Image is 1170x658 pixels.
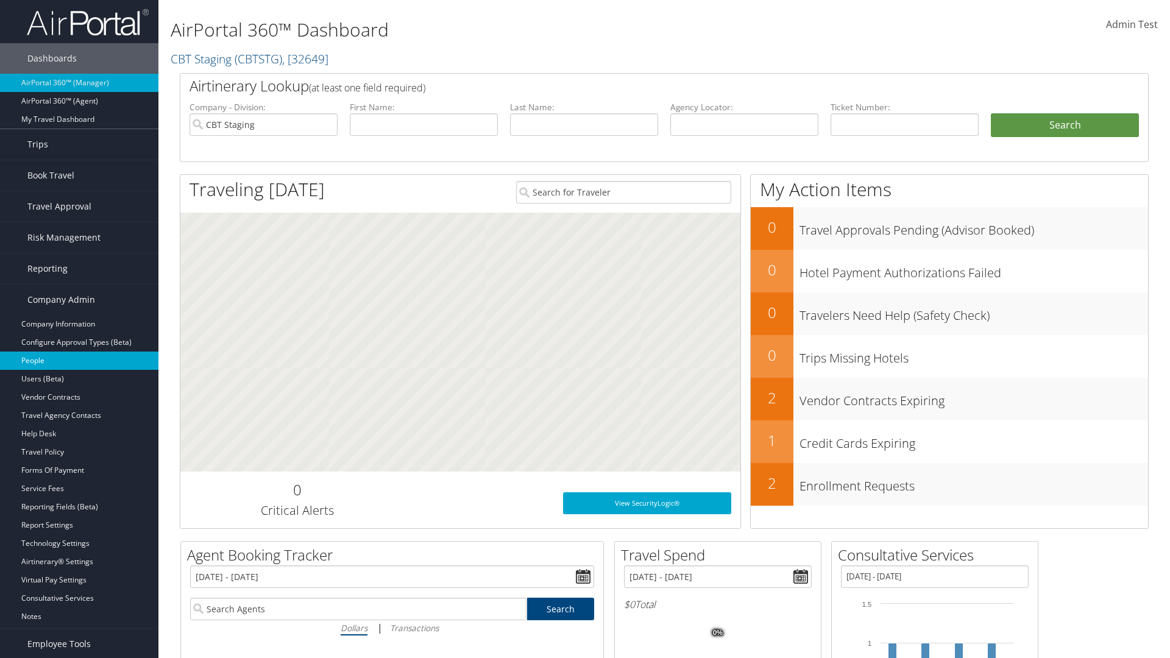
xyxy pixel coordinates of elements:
button: Search [991,113,1139,138]
a: 0Travel Approvals Pending (Advisor Booked) [751,207,1148,250]
h3: Travel Approvals Pending (Advisor Booked) [799,216,1148,239]
span: Company Admin [27,285,95,315]
h1: AirPortal 360™ Dashboard [171,17,829,43]
a: 2Vendor Contracts Expiring [751,378,1148,420]
a: 1Credit Cards Expiring [751,420,1148,463]
h2: 1 [751,430,793,451]
h3: Hotel Payment Authorizations Failed [799,258,1148,281]
span: Travel Approval [27,191,91,222]
h2: Travel Spend [621,545,821,565]
h2: Agent Booking Tracker [187,545,603,565]
div: | [190,620,594,635]
i: Dollars [341,622,367,634]
span: Admin Test [1106,18,1158,31]
h1: My Action Items [751,177,1148,202]
a: 0Hotel Payment Authorizations Failed [751,250,1148,292]
tspan: 0% [713,629,723,637]
span: (at least one field required) [309,81,425,94]
h3: Travelers Need Help (Safety Check) [799,301,1148,324]
h6: Total [624,598,812,611]
i: Transactions [390,622,439,634]
span: Reporting [27,253,68,284]
span: $0 [624,598,635,611]
span: ( CBTSTG ) [235,51,282,67]
a: 0Trips Missing Hotels [751,335,1148,378]
h3: Credit Cards Expiring [799,429,1148,452]
a: View SecurityLogic® [563,492,731,514]
tspan: 1.5 [862,601,871,608]
label: Last Name: [510,101,658,113]
h2: 2 [751,387,793,408]
a: 2Enrollment Requests [751,463,1148,506]
h2: 0 [751,260,793,280]
input: Search for Traveler [516,181,731,203]
img: airportal-logo.png [27,8,149,37]
label: Agency Locator: [670,101,818,113]
h2: Airtinerary Lookup [190,76,1058,96]
a: 0Travelers Need Help (Safety Check) [751,292,1148,335]
h3: Trips Missing Hotels [799,344,1148,367]
h3: Critical Alerts [190,502,405,519]
input: Search Agents [190,598,526,620]
h2: Consultative Services [838,545,1038,565]
h2: 0 [190,479,405,500]
label: Ticket Number: [831,101,979,113]
h2: 0 [751,217,793,238]
label: Company - Division: [190,101,338,113]
h2: 0 [751,345,793,366]
h1: Traveling [DATE] [190,177,325,202]
h2: 0 [751,302,793,323]
h3: Enrollment Requests [799,472,1148,495]
a: CBT Staging [171,51,328,67]
span: Trips [27,129,48,160]
a: Search [527,598,595,620]
label: First Name: [350,101,498,113]
span: Risk Management [27,222,101,253]
h3: Vendor Contracts Expiring [799,386,1148,409]
span: Dashboards [27,43,77,74]
a: Admin Test [1106,6,1158,44]
h2: 2 [751,473,793,493]
span: Book Travel [27,160,74,191]
span: , [ 32649 ] [282,51,328,67]
tspan: 1 [868,640,871,647]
